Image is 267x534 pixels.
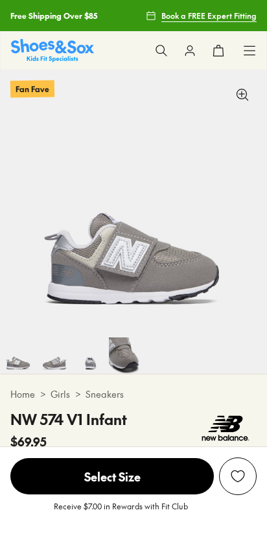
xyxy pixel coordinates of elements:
a: Girls [51,387,70,401]
a: Shoes & Sox [11,39,94,62]
button: Add to Wishlist [219,457,257,495]
img: 6-486132_1 [73,337,109,374]
a: Sneakers [86,387,124,401]
img: SNS_Logo_Responsive.svg [11,39,94,62]
img: 7-486133_1 [109,337,145,374]
img: 5-486131_1 [36,337,73,374]
h4: NW 574 V1 Infant [10,409,127,430]
a: Book a FREE Expert Fitting [146,4,257,27]
span: Book a FREE Expert Fitting [161,10,257,21]
p: Receive $7.00 in Rewards with Fit Club [54,500,188,524]
span: $69.95 [10,433,47,450]
button: Select Size [10,457,214,495]
p: Fan Fave [10,80,54,97]
div: > > [10,387,257,401]
a: Home [10,387,35,401]
img: Vendor logo [194,409,257,448]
